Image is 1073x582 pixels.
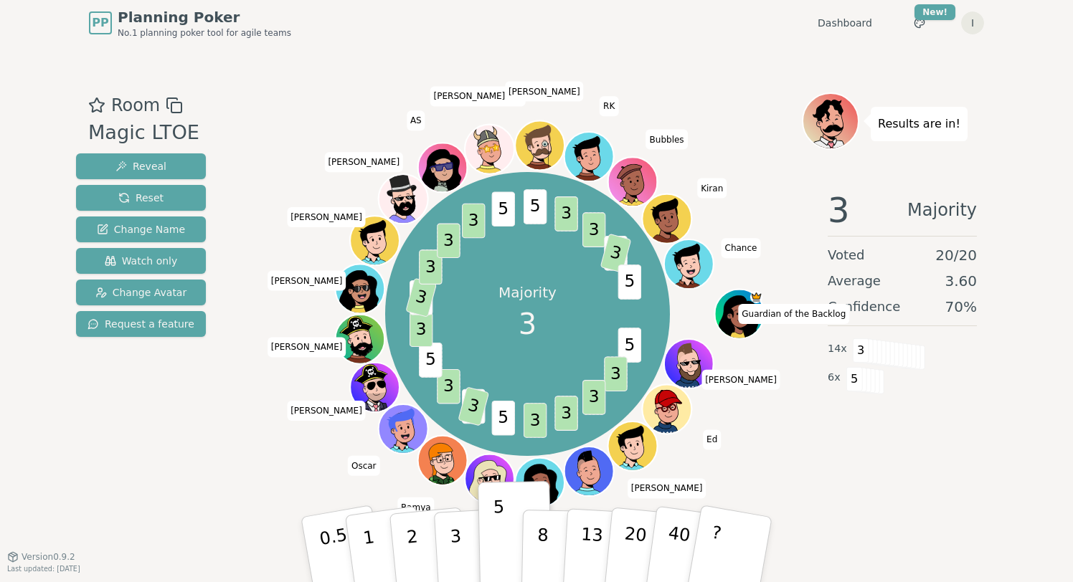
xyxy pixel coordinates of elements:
span: Last updated: [DATE] [7,565,80,573]
span: Planning Poker [118,7,291,27]
button: Change Avatar [76,280,206,305]
span: Click to change your name [628,478,706,498]
span: Room [111,92,160,118]
button: Add as favourite [88,92,105,118]
span: 3 [582,381,605,416]
a: Dashboard [818,16,872,30]
span: 3 [555,396,578,431]
span: Click to change your name [738,304,849,324]
span: Click to change your name [701,370,780,390]
span: 5 [618,265,641,300]
button: Reset [76,185,206,211]
span: 3 [410,313,433,348]
span: 6 x [828,370,841,386]
span: 5 [492,192,515,227]
span: 3 [605,357,628,392]
span: 14 x [828,341,847,357]
span: 3 [524,404,547,439]
span: Click to change your name [287,401,366,421]
span: 20 / 20 [935,245,977,265]
button: Version0.9.2 [7,551,75,563]
span: 3 [519,302,536,345]
span: Version 0.9.2 [22,551,75,563]
a: PPPlanning PokerNo.1 planning poker tool for agile teams [89,7,291,39]
span: 5 [618,328,641,363]
span: 5 [846,367,863,391]
span: Click to change your name [505,81,584,101]
span: Change Avatar [95,285,187,300]
span: Click to change your name [697,178,727,199]
span: 5 [524,190,547,225]
span: 3 [463,204,486,239]
div: New! [914,4,955,20]
span: Click to change your name [268,271,346,291]
p: 5 [493,497,506,574]
span: Voted [828,245,865,265]
span: Request a feature [88,317,194,331]
span: Click to change your name [646,130,688,150]
span: Click to change your name [722,238,761,258]
span: 5 [492,401,515,436]
button: Click to change your avatar [467,126,514,173]
span: 2 [410,280,433,315]
span: Guardian of the Backlog is the host [750,291,762,303]
span: Click to change your name [430,86,526,106]
span: Click to change your name [324,152,403,172]
button: New! [907,10,932,36]
span: 3 [438,224,460,259]
span: Reset [118,191,164,205]
span: 3 [853,338,869,363]
span: Average [828,271,881,291]
span: Confidence [828,297,900,317]
span: No.1 planning poker tool for agile teams [118,27,291,39]
button: I [961,11,984,34]
span: 3 [420,250,443,285]
span: Click to change your name [268,337,346,357]
div: Magic LTOE [88,118,199,148]
span: Click to change your name [407,110,425,130]
span: 3 [458,387,490,426]
span: (you) [505,94,522,100]
span: 5 [463,389,486,424]
span: 2 [605,236,628,271]
button: Watch only [76,248,206,274]
span: Click to change your name [287,207,366,227]
span: 3 [582,213,605,248]
button: Reveal [76,153,206,179]
span: Change Name [97,222,185,237]
span: Watch only [105,254,178,268]
span: 3 [406,278,438,318]
span: 3.60 [945,271,977,291]
span: PP [92,14,108,32]
span: 3 [555,197,578,232]
span: 3 [600,234,632,273]
button: Change Name [76,216,206,242]
span: Majority [907,193,977,227]
span: 3 [828,193,850,227]
span: 5 [420,343,443,378]
span: Click to change your name [703,429,721,449]
span: Click to change your name [348,456,380,476]
span: Reveal [115,159,166,173]
span: Click to change your name [397,497,435,517]
p: Majority [498,282,557,302]
button: Request a feature [76,311,206,337]
p: Results are in! [878,114,960,134]
span: 3 [438,369,460,404]
span: 70 % [945,297,977,317]
span: Click to change your name [600,96,618,116]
